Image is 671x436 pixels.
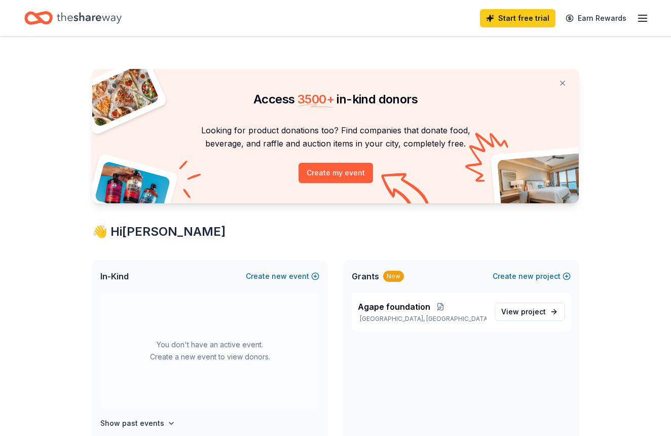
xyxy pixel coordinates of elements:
button: Createnewproject [493,270,571,282]
span: new [272,270,287,282]
span: Access in-kind donors [253,92,418,106]
span: View [501,306,546,318]
a: Start free trial [480,9,555,27]
a: View project [495,303,565,321]
a: Home [24,6,122,30]
span: In-Kind [100,270,129,282]
h4: Show past events [100,417,164,429]
a: Earn Rewards [560,9,632,27]
img: Curvy arrow [381,173,432,211]
button: Show past events [100,417,175,429]
span: Agape foundation [358,301,430,313]
div: New [383,271,404,282]
span: project [521,307,546,316]
div: You don't have an active event. Create a new event to view donors. [100,293,319,409]
button: Createnewevent [246,270,319,282]
span: Grants [352,270,379,282]
span: 3500 + [297,92,334,106]
img: Pizza [81,63,160,128]
span: new [518,270,534,282]
button: Create my event [299,163,373,183]
div: 👋 Hi [PERSON_NAME] [92,224,579,240]
p: [GEOGRAPHIC_DATA], [GEOGRAPHIC_DATA] [358,315,487,323]
p: Looking for product donations too? Find companies that donate food, beverage, and raffle and auct... [104,124,567,151]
